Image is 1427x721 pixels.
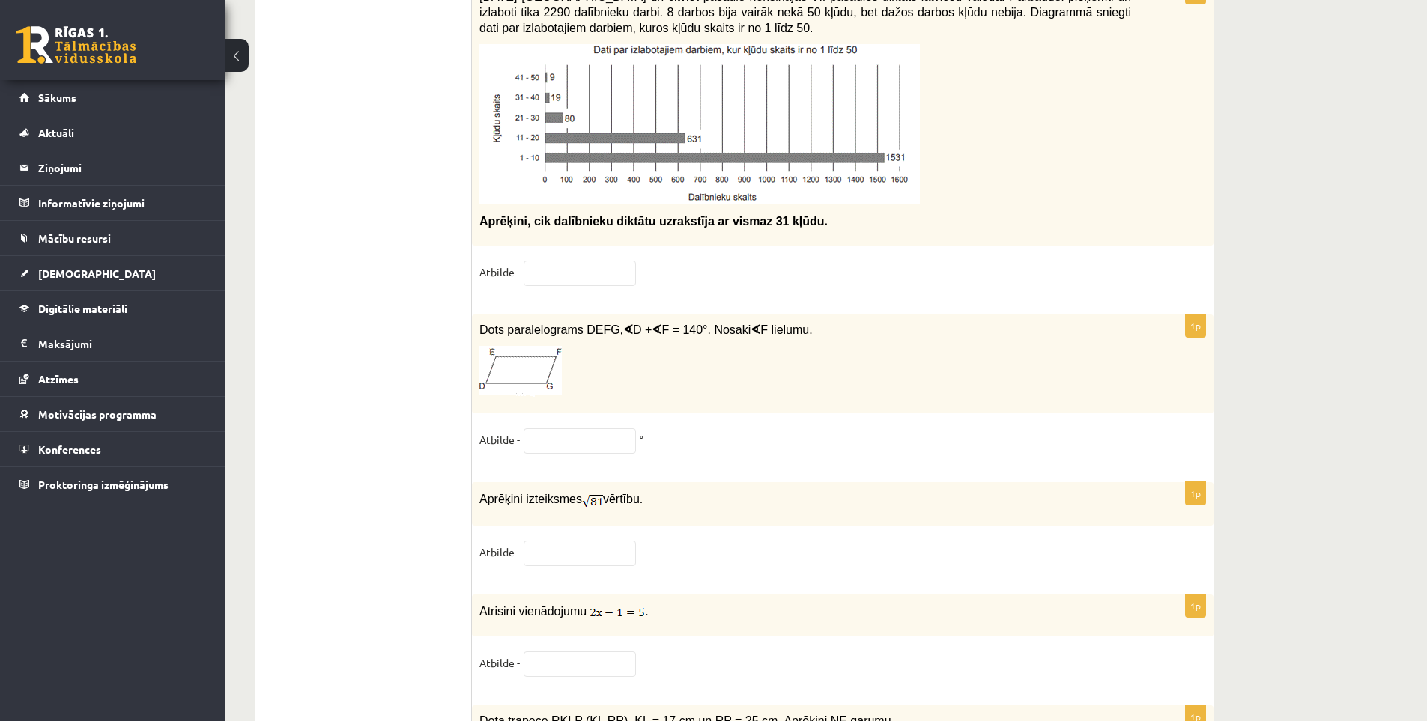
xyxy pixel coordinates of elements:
[38,91,76,104] span: Sākums
[38,407,157,421] span: Motivācijas programma
[38,126,74,139] span: Aktuāli
[38,186,206,220] legend: Informatīvie ziņojumi
[479,215,828,228] span: Aprēķini, cik dalībnieku diktātu uzrakstīja ar vismaz 31 kļūdu.
[19,397,206,431] a: Motivācijas programma
[479,346,562,397] img: Attēls, kurā ir rinda, ekrānuzņēmums, taisnstūris, tāfele Mākslīgā intelekta ģenerēts saturs var ...
[479,428,1206,460] fieldset: °
[19,432,206,466] a: Konferences
[19,150,206,185] a: Ziņojumi
[1185,594,1206,618] p: 1p
[590,605,645,620] img: QmRhkwEGZ0SCdEgYB0MZBXQZkHGPjUQjCAlUVkQdCpdCGAZbRZKUYJZHpaZGH2pDHQuwjg+dvI5+WRW3uMO1FcYiwgAkC54Td...
[19,80,206,115] a: Sākums
[645,605,648,618] span: .
[38,231,111,245] span: Mācību resursi
[38,302,127,315] span: Digitālie materiāli
[19,186,206,220] a: Informatīvie ziņojumi
[19,291,206,326] a: Digitālie materiāli
[19,256,206,290] a: [DEMOGRAPHIC_DATA]
[479,541,520,563] p: Atbilde -
[479,44,920,204] img: Attēls, kurā ir teksts, ekrānuzņēmums, rinda, skice Mākslīgā intelekta ģenerēts saturs var būt ne...
[582,493,603,509] img: 2wECAwECAwECAwECAwECAwECAwECAwECAwECAwECAwECAwECAwECAwECAwECAwECAwECAwECAwECAwajQIBwONwEjsikEkkkr...
[16,26,136,64] a: Rīgas 1. Tālmācības vidusskola
[479,428,520,451] p: Atbilde -
[633,323,652,336] span: D +
[661,323,751,336] span: F = 140°. Nosaki
[623,323,633,336] : ∢
[751,323,760,336] : ∢
[1185,314,1206,338] p: 1p
[479,605,587,618] font: Atrisini vienādojumu
[19,326,206,361] a: Maksājumi
[38,478,169,491] span: Proktoringa izmēģinājums
[603,493,643,505] span: vērtību.
[760,323,812,336] span: F lielumu.
[38,326,206,361] legend: Maksājumi
[479,493,582,505] span: Aprēķini izteiksmes
[479,651,520,674] p: Atbilde -
[38,150,206,185] legend: Ziņojumi
[1185,481,1206,505] p: 1p
[19,115,206,150] a: Aktuāli
[38,372,79,386] span: Atzīmes
[479,261,520,283] p: Atbilde -
[479,323,623,336] span: Dots paralelograms DEFG,
[19,221,206,255] a: Mācību resursi
[38,442,101,456] span: Konferences
[652,323,661,336] : ∢
[19,467,206,502] a: Proktoringa izmēģinājums
[19,362,206,396] a: Atzīmes
[38,267,156,280] span: [DEMOGRAPHIC_DATA]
